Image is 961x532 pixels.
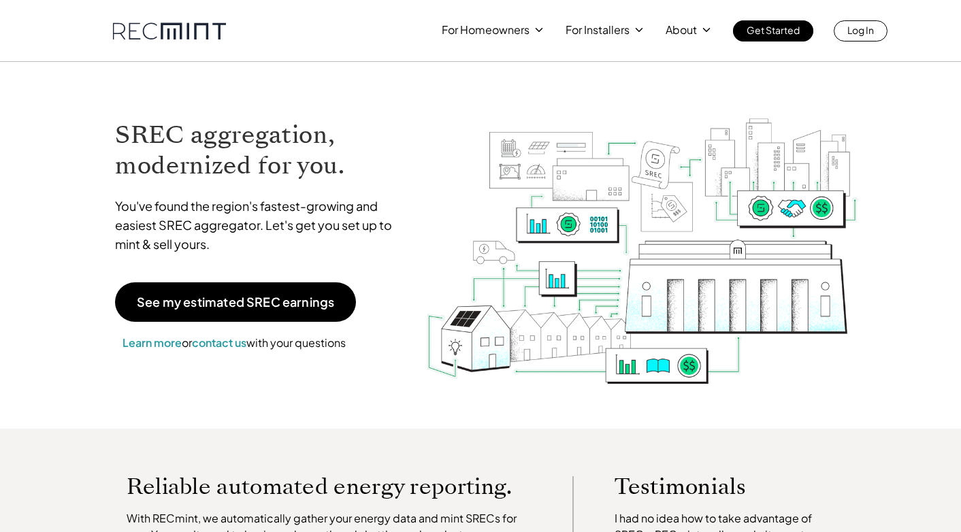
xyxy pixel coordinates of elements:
p: Testimonials [615,476,817,497]
h1: SREC aggregation, modernized for you. [115,120,405,181]
a: contact us [192,335,246,350]
p: Reliable automated energy reporting. [127,476,532,497]
a: Get Started [733,20,813,41]
a: Learn more [123,335,182,350]
p: Get Started [747,20,800,39]
img: RECmint value cycle [425,82,860,388]
a: Log In [834,20,887,41]
p: For Homeowners [442,20,530,39]
p: See my estimated SREC earnings [137,296,334,308]
p: About [666,20,697,39]
p: Log In [847,20,874,39]
p: or with your questions [115,334,353,352]
a: See my estimated SREC earnings [115,282,356,322]
p: You've found the region's fastest-growing and easiest SREC aggregator. Let's get you set up to mi... [115,197,405,254]
p: For Installers [566,20,630,39]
